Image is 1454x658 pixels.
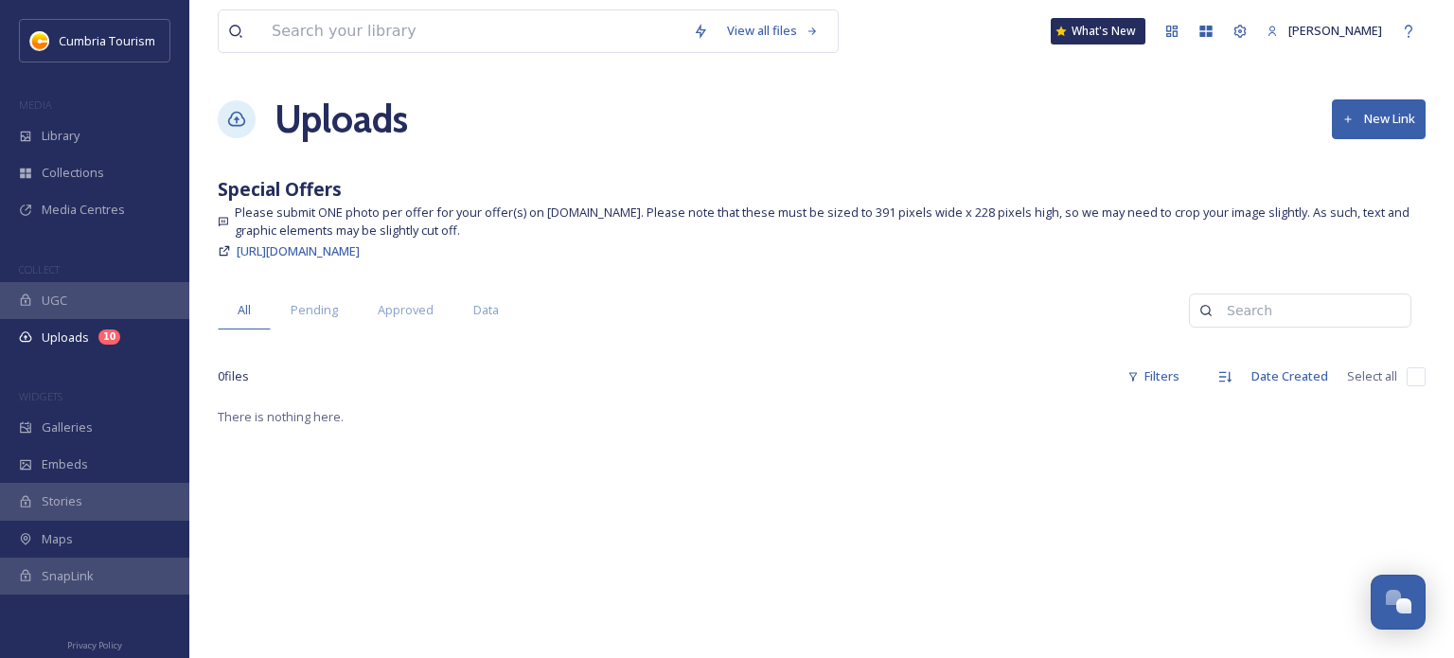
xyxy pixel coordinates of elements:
span: SnapLink [42,567,94,585]
span: All [238,301,251,319]
span: 0 file s [218,367,249,385]
a: [PERSON_NAME] [1257,12,1392,49]
button: New Link [1332,99,1426,138]
span: COLLECT [19,262,60,276]
span: Select all [1347,367,1397,385]
div: Filters [1118,358,1189,395]
a: What's New [1051,18,1145,44]
span: Cumbria Tourism [59,32,155,49]
span: Please submit ONE photo per offer for your offer(s) on [DOMAIN_NAME]. Please note that these must... [235,204,1426,240]
span: Data [473,301,499,319]
span: [URL][DOMAIN_NAME] [237,242,360,259]
a: View all files [718,12,828,49]
span: WIDGETS [19,389,62,403]
span: Stories [42,492,82,510]
img: images.jpg [30,31,49,50]
span: UGC [42,292,67,310]
input: Search your library [262,10,683,52]
div: 10 [98,329,120,345]
span: Embeds [42,455,88,473]
span: Collections [42,164,104,182]
span: Privacy Policy [67,639,122,651]
input: Search [1217,292,1401,329]
span: Library [42,127,80,145]
button: Open Chat [1371,575,1426,630]
span: Media Centres [42,201,125,219]
span: Approved [378,301,434,319]
span: There is nothing here. [218,408,344,425]
a: Privacy Policy [67,632,122,655]
span: Uploads [42,329,89,347]
a: Uploads [275,91,408,148]
span: Galleries [42,418,93,436]
span: [PERSON_NAME] [1288,22,1382,39]
div: Date Created [1242,358,1338,395]
span: MEDIA [19,98,52,112]
span: Pending [291,301,338,319]
span: Maps [42,530,73,548]
a: [URL][DOMAIN_NAME] [237,240,360,262]
strong: Special Offers [218,176,342,202]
